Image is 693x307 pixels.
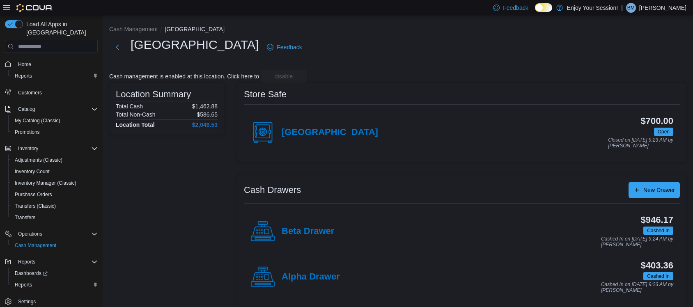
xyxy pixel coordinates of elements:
img: Cova [16,4,53,12]
a: Inventory Manager (Classic) [11,178,80,188]
span: Reports [11,71,98,81]
button: Reports [2,256,101,268]
a: Settings [15,297,39,307]
a: Home [15,60,34,69]
a: My Catalog (Classic) [11,116,64,126]
button: New Drawer [629,182,680,198]
span: Reports [15,257,98,267]
p: Cashed In on [DATE] 9:23 AM by [PERSON_NAME] [601,282,673,293]
span: Inventory Manager (Classic) [11,178,98,188]
span: Operations [18,231,42,237]
button: Purchase Orders [8,189,101,200]
span: disable [275,72,293,80]
button: Cash Management [109,26,158,32]
h3: Location Summary [116,89,191,99]
span: Reports [15,73,32,79]
p: | [621,3,623,13]
a: Reports [11,280,35,290]
div: Bryan Muise [626,3,636,13]
button: Customers [2,87,101,99]
span: Transfers (Classic) [11,201,98,211]
button: Home [2,58,101,70]
h4: Beta Drawer [282,226,334,237]
span: Operations [15,229,98,239]
span: Load All Apps in [GEOGRAPHIC_DATA] [23,20,98,37]
span: Transfers [15,214,35,221]
a: Dashboards [11,268,51,278]
span: Cash Management [11,241,98,250]
h6: Total Non-Cash [116,111,156,118]
span: Settings [15,296,98,307]
span: Dashboards [11,268,98,278]
button: Next [109,39,126,55]
span: Cashed In [643,272,673,280]
span: Settings [18,298,36,305]
button: My Catalog (Classic) [8,115,101,126]
p: [PERSON_NAME] [639,3,686,13]
p: $1,462.88 [192,103,218,110]
a: Inventory Count [11,167,53,176]
span: Reports [15,282,32,288]
span: Open [658,128,670,135]
span: Home [15,59,98,69]
h4: Location Total [116,121,155,128]
button: Cash Management [8,240,101,251]
h3: $403.36 [641,261,673,270]
button: Operations [15,229,46,239]
a: Transfers [11,213,39,222]
h3: Cash Drawers [244,185,301,195]
button: Promotions [8,126,101,138]
span: Feedback [277,43,302,51]
span: Inventory Count [15,168,50,175]
span: Purchase Orders [11,190,98,199]
h6: Total Cash [116,103,143,110]
span: My Catalog (Classic) [11,116,98,126]
h4: $2,049.53 [192,121,218,128]
span: Inventory Manager (Classic) [15,180,76,186]
span: Customers [15,87,98,98]
span: Customers [18,89,42,96]
span: Promotions [11,127,98,137]
span: Feedback [503,4,528,12]
button: Inventory Manager (Classic) [8,177,101,189]
span: Transfers (Classic) [15,203,56,209]
button: Operations [2,228,101,240]
button: Reports [8,70,101,82]
span: Reports [11,280,98,290]
h1: [GEOGRAPHIC_DATA] [131,37,259,53]
span: Adjustments (Classic) [11,155,98,165]
span: Inventory Count [11,167,98,176]
button: disable [261,70,307,83]
a: Customers [15,88,45,98]
p: Enjoy Your Session! [567,3,618,13]
a: Reports [11,71,35,81]
a: Adjustments (Classic) [11,155,66,165]
span: Cashed In [643,227,673,235]
span: Reports [18,259,35,265]
span: Promotions [15,129,40,135]
span: Dashboards [15,270,48,277]
button: [GEOGRAPHIC_DATA] [165,26,225,32]
button: Catalog [15,104,38,114]
span: Home [18,61,31,68]
span: Catalog [18,106,35,112]
a: Dashboards [8,268,101,279]
span: Cashed In [647,273,670,280]
span: Transfers [11,213,98,222]
span: BM [627,3,635,13]
a: Promotions [11,127,43,137]
span: Open [654,128,673,136]
button: Inventory Count [8,166,101,177]
p: $586.65 [197,111,218,118]
button: Catalog [2,103,101,115]
button: Transfers [8,212,101,223]
h4: Alpha Drawer [282,272,340,282]
span: Cash Management [15,242,56,249]
a: Cash Management [11,241,60,250]
button: Inventory [15,144,41,153]
a: Transfers (Classic) [11,201,59,211]
a: Purchase Orders [11,190,55,199]
button: Transfers (Classic) [8,200,101,212]
span: Inventory [18,145,38,152]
